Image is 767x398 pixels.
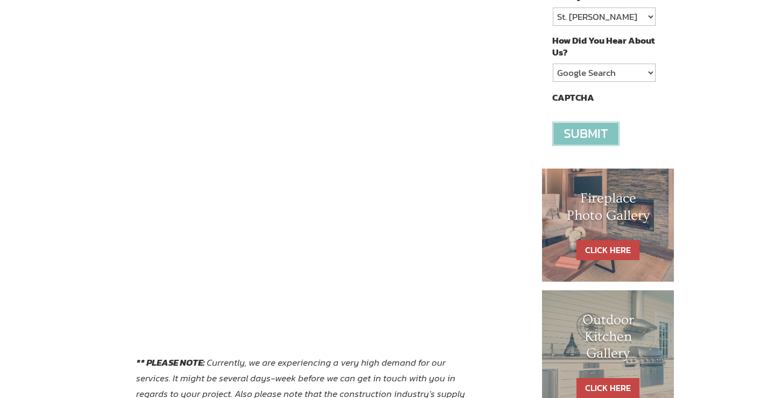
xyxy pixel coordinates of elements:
strong: ** PLEASE NOTE: [136,355,205,369]
label: How Did You Hear About Us? [552,34,655,58]
h1: Outdoor Kitchen Gallery [564,312,653,368]
h1: Fireplace Photo Gallery [564,190,653,229]
input: Submit [552,122,620,146]
label: CAPTCHA [552,92,594,103]
a: CLICK HERE [576,240,639,260]
a: CLICK HERE [576,378,639,398]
